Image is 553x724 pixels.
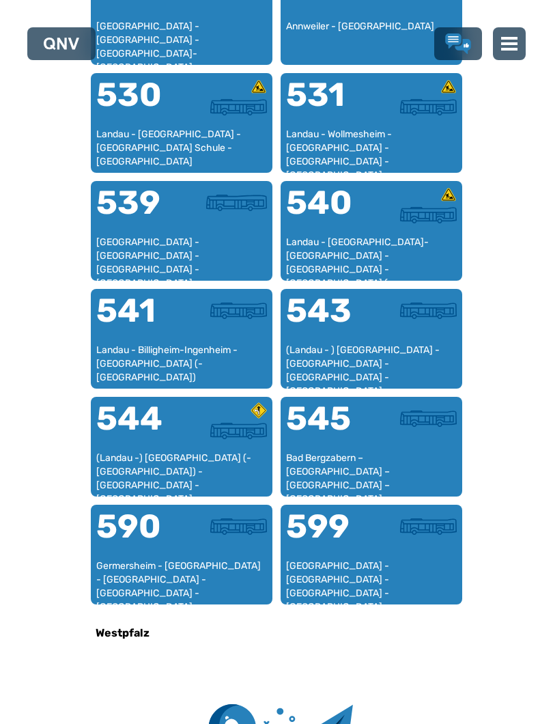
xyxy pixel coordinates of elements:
a: QNV Logo [44,33,79,55]
div: (Landau -) [GEOGRAPHIC_DATA] (- [GEOGRAPHIC_DATA]) - [GEOGRAPHIC_DATA] - [GEOGRAPHIC_DATA] [96,451,267,492]
img: Überlandbus [210,518,267,535]
a: Westpfalz [32,617,214,650]
div: Bad Bergzabern – [GEOGRAPHIC_DATA] – [GEOGRAPHIC_DATA] – [GEOGRAPHIC_DATA] [286,451,457,492]
div: [GEOGRAPHIC_DATA] - [GEOGRAPHIC_DATA] - [GEOGRAPHIC_DATA] - [GEOGRAPHIC_DATA] - [GEOGRAPHIC_DATA] [286,559,457,600]
div: Annweiler - [GEOGRAPHIC_DATA] [286,20,457,60]
div: Landau - Billigheim-Ingenheim - [GEOGRAPHIC_DATA] (- [GEOGRAPHIC_DATA]) [96,344,267,384]
div: [GEOGRAPHIC_DATA] - [GEOGRAPHIC_DATA] - [GEOGRAPHIC_DATA]-[GEOGRAPHIC_DATA] [96,20,267,60]
div: [GEOGRAPHIC_DATA] - [GEOGRAPHIC_DATA] - [GEOGRAPHIC_DATA] - [GEOGRAPHIC_DATA] - [GEOGRAPHIC_DATA]... [96,236,267,276]
h6: Westpfalz [90,622,155,644]
img: Überlandbus [400,518,457,535]
div: 540 [286,186,371,236]
img: Überlandbus [400,207,457,223]
div: 590 [96,510,182,559]
img: Überlandbus [210,99,267,115]
div: 530 [96,79,182,128]
div: 531 [286,79,371,128]
img: Überlandbus [210,303,267,319]
a: Lob & Kritik [445,33,471,54]
div: 539 [96,186,182,236]
div: Germersheim - [GEOGRAPHIC_DATA] - [GEOGRAPHIC_DATA] - [GEOGRAPHIC_DATA] - [GEOGRAPHIC_DATA] - [GE... [96,559,267,600]
img: Überlandbus [400,303,457,319]
img: Überlandbus [400,99,457,115]
div: 599 [286,510,371,559]
div: 544 [96,402,182,451]
div: 545 [286,402,371,451]
div: 541 [96,294,182,344]
img: Überlandbus [400,410,457,427]
div: Landau - [GEOGRAPHIC_DATA]-[GEOGRAPHIC_DATA] - [GEOGRAPHIC_DATA] - [GEOGRAPHIC_DATA] (- [GEOGRAPH... [286,236,457,276]
img: Überlandbus [210,423,267,439]
div: Landau - [GEOGRAPHIC_DATA] - [GEOGRAPHIC_DATA] Schule - [GEOGRAPHIC_DATA] [96,128,267,168]
div: (Landau - ) [GEOGRAPHIC_DATA] - [GEOGRAPHIC_DATA] - [GEOGRAPHIC_DATA] - [GEOGRAPHIC_DATA] [286,344,457,384]
div: Landau - Wollmesheim - [GEOGRAPHIC_DATA] - [GEOGRAPHIC_DATA] - [GEOGRAPHIC_DATA] - [GEOGRAPHIC_DATA] [286,128,457,168]
img: menu [501,36,517,52]
img: QNV Logo [44,38,79,50]
img: Stadtbus [206,195,267,211]
div: 543 [286,294,371,344]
